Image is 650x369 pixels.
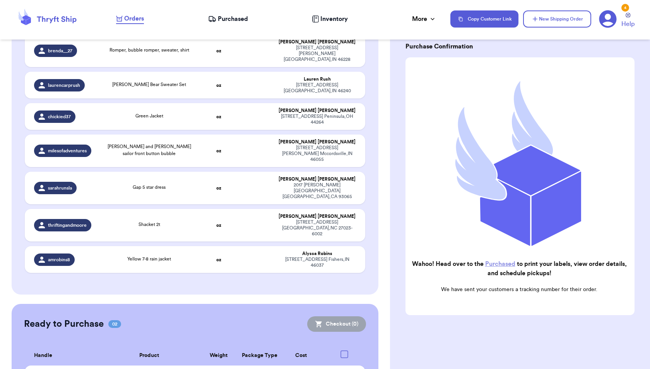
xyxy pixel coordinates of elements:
[312,14,348,24] a: Inventory
[599,10,617,28] a: 4
[621,19,635,29] span: Help
[278,45,356,62] div: [STREET_ADDRESS][PERSON_NAME] [GEOGRAPHIC_DATA] , IN 46228
[218,14,248,24] span: Purchased
[116,14,144,24] a: Orders
[320,14,348,24] span: Inventory
[278,257,356,268] div: [STREET_ADDRESS] Fishers , IN 46037
[237,346,274,366] th: Package Type
[216,114,221,119] strong: oz
[112,82,186,87] span: [PERSON_NAME] Bear Sweater Set
[278,114,356,125] div: [STREET_ADDRESS] Peninsula , OH 44264
[307,316,366,332] button: Checkout (0)
[278,214,356,219] div: [PERSON_NAME] [PERSON_NAME]
[127,257,171,261] span: Yellow 7-8 rain jacket
[278,176,356,182] div: [PERSON_NAME] [PERSON_NAME]
[412,14,436,24] div: More
[48,222,87,228] span: thriftingandmoore
[216,83,221,88] strong: oz
[48,185,72,191] span: sarahrunsla
[216,148,221,153] strong: oz
[412,259,627,278] h2: Wahoo! Head over to the to print your labels, view order details, and schedule pickups!
[216,223,221,228] strong: oz
[208,14,248,24] a: Purchased
[278,219,356,237] div: [STREET_ADDRESS] [GEOGRAPHIC_DATA] , NC 27023-6002
[139,222,160,227] span: Shacket 2t
[124,14,144,23] span: Orders
[135,114,163,118] span: Green Jacket
[405,42,635,51] h3: Purchase Confirmation
[485,261,515,267] a: Purchased
[133,185,166,190] span: Gap 5 star dress
[278,251,356,257] div: Alyssa Robins
[278,76,356,82] div: Lauren Rush
[108,144,191,156] span: [PERSON_NAME] and [PERSON_NAME] sailor front button bubble
[278,39,356,45] div: [PERSON_NAME] [PERSON_NAME]
[523,10,591,28] button: New Shipping Order
[48,148,87,154] span: milesofadventures
[621,13,635,29] a: Help
[278,145,356,162] div: [STREET_ADDRESS][PERSON_NAME] Mccordsville , IN 46055
[200,346,237,366] th: Weight
[216,48,221,53] strong: oz
[216,186,221,190] strong: oz
[48,114,71,120] span: chickied37
[48,257,70,263] span: amrobins8
[216,257,221,262] strong: oz
[412,286,627,293] p: We have sent your customers a tracking number for their order.
[278,82,356,94] div: [STREET_ADDRESS] [GEOGRAPHIC_DATA] , IN 46240
[621,4,629,12] div: 4
[34,352,52,360] span: Handle
[278,182,356,200] div: 2017 [PERSON_NAME][GEOGRAPHIC_DATA] [GEOGRAPHIC_DATA] , CA 93065
[48,48,72,54] span: brenda__27
[278,139,356,145] div: [PERSON_NAME] [PERSON_NAME]
[98,346,200,366] th: Product
[108,320,121,328] span: 02
[450,10,518,28] button: Copy Customer Link
[48,82,80,88] span: laurencarprush
[274,346,328,366] th: Cost
[24,318,104,330] h2: Ready to Purchase
[278,108,356,114] div: [PERSON_NAME] [PERSON_NAME]
[109,48,189,52] span: Romper, bubble romper, sweater, shirt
